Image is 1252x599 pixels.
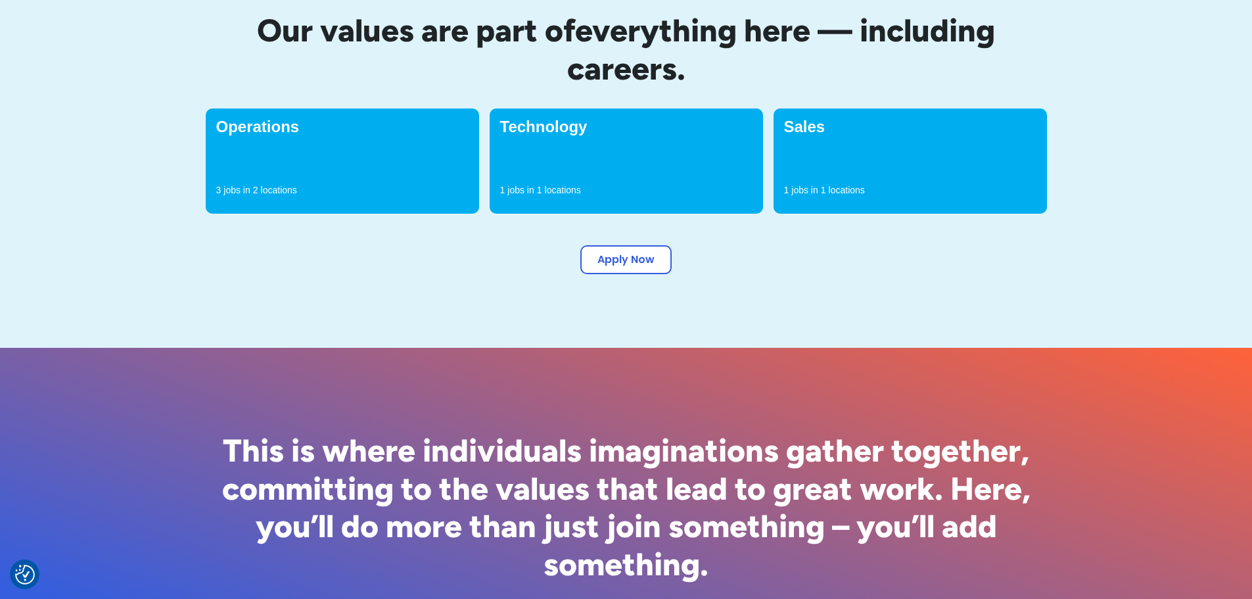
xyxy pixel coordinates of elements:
[507,183,534,197] p: jobs in
[15,565,35,585] img: Revisit consent button
[545,183,581,197] p: locations
[223,183,250,197] p: jobs in
[216,183,221,197] p: 3
[537,183,542,197] p: 1
[567,11,996,87] span: everything here — including careers.
[206,12,1047,87] h2: Our values are part of
[821,183,826,197] p: 1
[500,183,505,197] p: 1
[15,565,35,585] button: Consent Preferences
[784,183,789,197] p: 1
[216,119,469,135] h4: Operations
[580,245,672,274] a: Apply Now
[261,183,297,197] p: locations
[206,432,1047,583] h2: This is where individuals imaginations gather together, committing to the values that lead to gre...
[500,119,753,135] h4: Technology
[253,183,258,197] p: 2
[829,183,865,197] p: locations
[791,183,818,197] p: jobs in
[784,119,1036,135] h4: Sales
